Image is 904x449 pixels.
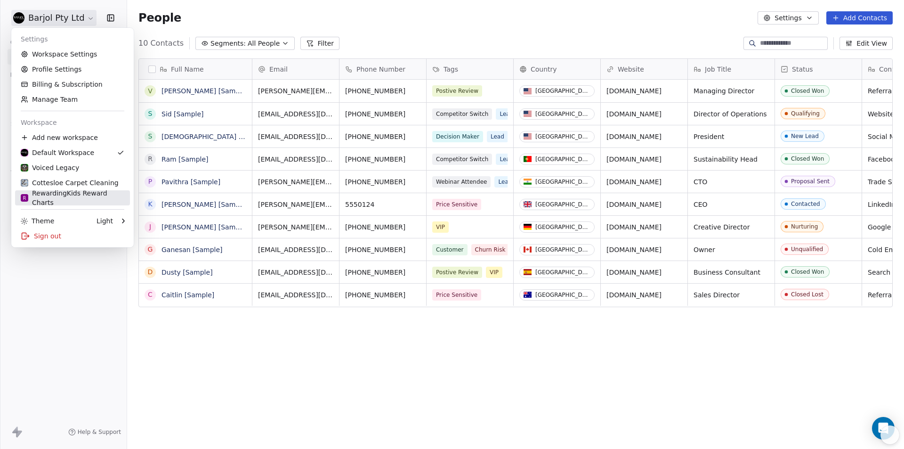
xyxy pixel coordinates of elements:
[21,163,79,172] div: Voiced Legacy
[21,149,28,156] img: barjol-logo-circle-300px.png
[15,130,130,145] div: Add new workspace
[23,195,26,202] span: R
[15,32,130,47] div: Settings
[15,77,130,92] a: Billing & Subscription
[97,216,113,226] div: Light
[21,178,119,188] div: Cottesloe Carpet Cleaning
[15,47,130,62] a: Workspace Settings
[21,179,28,187] img: new-ccc-logo-300px.png
[21,148,94,157] div: Default Workspace
[15,229,130,244] div: Sign out
[15,115,130,130] div: Workspace
[21,216,54,226] div: Theme
[21,188,124,207] div: RewardingKids Reward Charts
[15,62,130,77] a: Profile Settings
[15,92,130,107] a: Manage Team
[21,164,28,171] img: vl-favicon-512.png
